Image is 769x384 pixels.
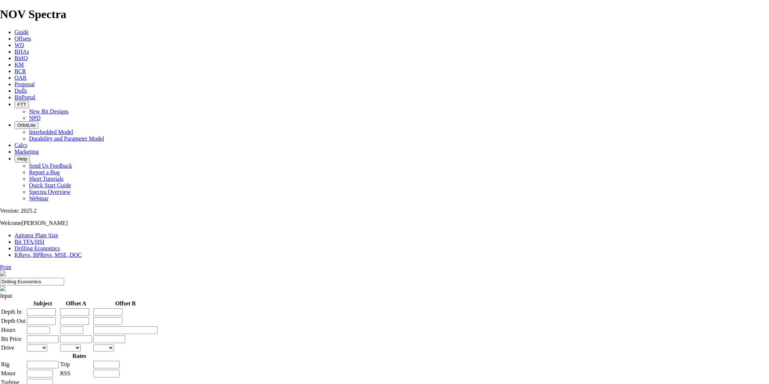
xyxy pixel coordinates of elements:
span: FTT [17,102,26,107]
a: BitIQ [14,55,28,61]
a: BCR [14,68,26,74]
button: Help [14,155,30,163]
span: OrbitLite [17,122,35,128]
td: Depth In [1,308,26,316]
th: Rates [1,352,158,360]
button: OrbitLite [14,121,38,129]
a: Interbedded Model [29,129,73,135]
a: Quick Start Guide [29,182,71,188]
a: Send Us Feedback [29,163,72,169]
a: Marketing [14,149,39,155]
th: Offset A [60,300,92,307]
th: Subject [26,300,59,307]
label: Rig [1,361,9,367]
a: KRevs, BPRevs, MSE, DOC [14,252,82,258]
button: FTT [14,101,29,108]
th: Offset B [93,300,158,307]
a: Agitator Plate Size [14,232,58,238]
a: KM [14,62,24,68]
a: Short Tutorials [29,176,64,182]
a: New Bit Designs [29,108,68,114]
label: Motor [1,370,16,376]
a: Calcs [14,142,28,148]
td: Bit Price [1,335,26,343]
td: Depth Out [1,317,26,325]
a: Guide [14,29,29,35]
a: NPD [29,115,41,121]
label: Trip [60,361,70,367]
a: Drilling Economics [14,245,60,251]
td: Drive [1,344,26,352]
a: WD [14,42,24,48]
a: BitPortal [14,94,35,100]
span: [PERSON_NAME] [22,220,68,226]
a: Bit TFA/HSI [14,239,45,245]
label: RSS [60,370,70,376]
a: BHAs [14,49,29,55]
a: Durability and Parameter Model [29,135,104,142]
a: OAR [14,75,27,81]
span: Help [17,156,27,162]
a: Proposal [14,81,35,87]
a: Spectra Overview [29,189,71,195]
td: Hours [1,326,26,334]
a: Dulls [14,88,27,94]
a: Report a Bug [29,169,60,175]
a: Webinar [29,195,49,201]
a: Offsets [14,36,31,42]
